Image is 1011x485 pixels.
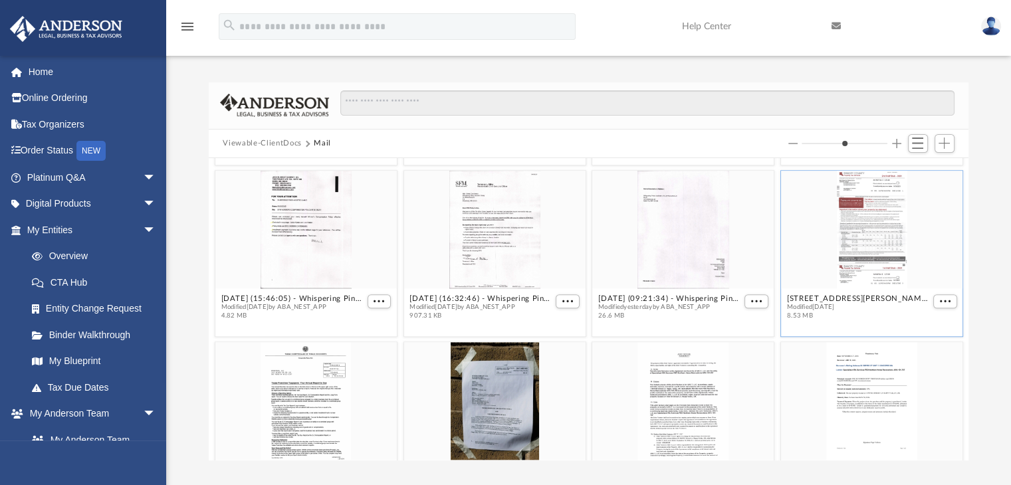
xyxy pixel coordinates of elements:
[19,243,176,270] a: Overview
[788,139,798,148] button: Decrease column size
[314,138,331,149] button: Mail
[222,18,237,33] i: search
[9,217,176,243] a: My Entitiesarrow_drop_down
[802,139,887,148] input: Column size
[9,401,169,427] a: My Anderson Teamarrow_drop_down
[19,269,176,296] a: CTA Hub
[223,138,301,149] button: Viewable-ClientDocs
[340,90,954,116] input: Search files and folders
[19,322,176,348] a: Binder Walkthrough
[209,158,969,460] div: grid
[9,191,176,217] a: Digital Productsarrow_drop_down
[179,19,195,35] i: menu
[143,217,169,244] span: arrow_drop_down
[9,164,176,191] a: Platinum Q&Aarrow_drop_down
[6,16,126,42] img: Anderson Advisors Platinum Portal
[19,348,169,375] a: My Blueprint
[19,296,176,322] a: Entity Change Request
[935,134,955,153] button: Add
[19,427,163,453] a: My Anderson Team
[179,25,195,35] a: menu
[892,139,901,148] button: Increase column size
[9,58,176,85] a: Home
[76,141,106,161] div: NEW
[908,134,928,153] button: Switch to List View
[143,164,169,191] span: arrow_drop_down
[9,85,176,112] a: Online Ordering
[9,138,176,165] a: Order StatusNEW
[981,17,1001,36] img: User Pic
[9,111,176,138] a: Tax Organizers
[19,374,176,401] a: Tax Due Dates
[143,191,169,218] span: arrow_drop_down
[143,401,169,428] span: arrow_drop_down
